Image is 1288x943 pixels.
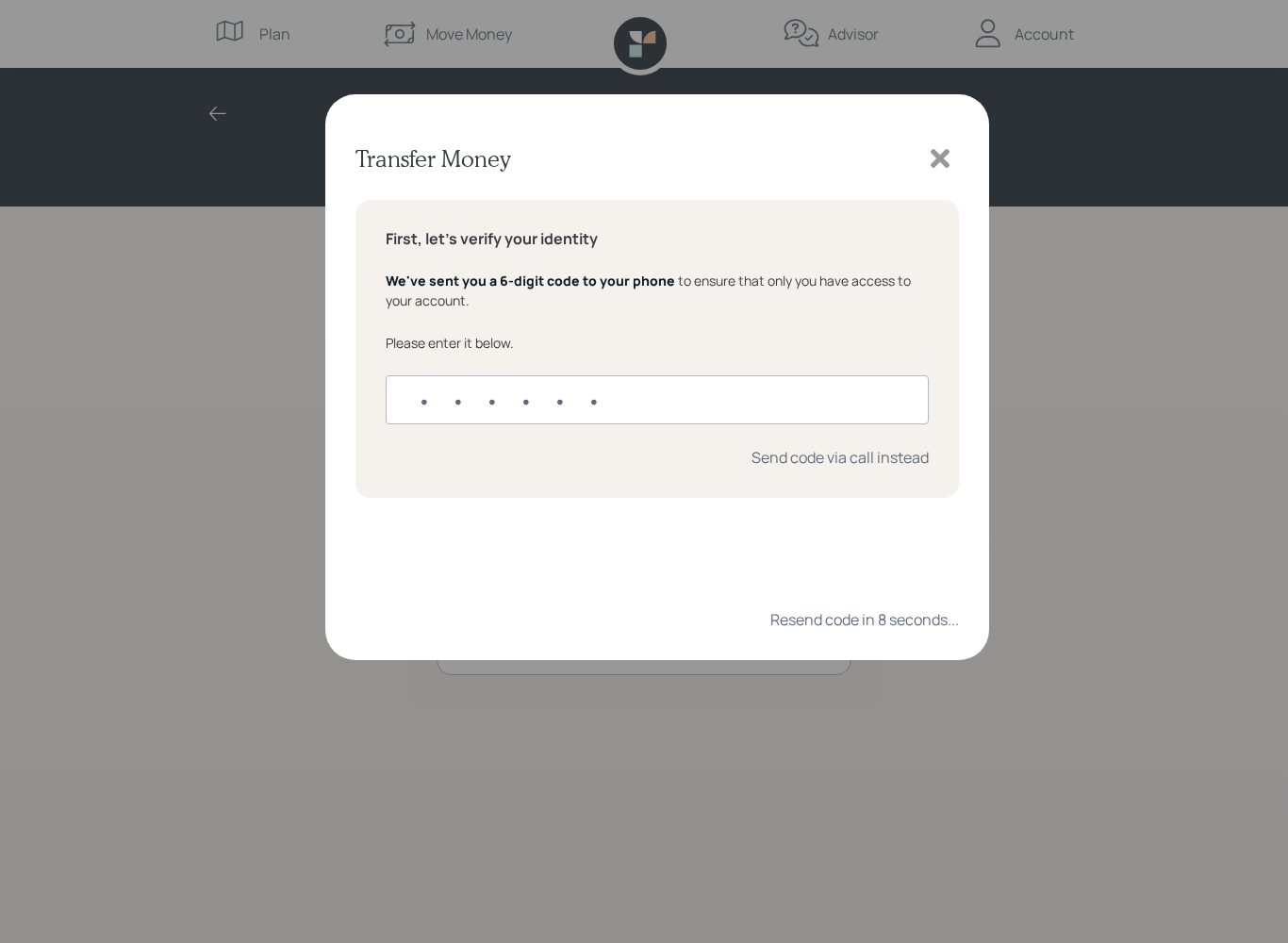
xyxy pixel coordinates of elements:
[386,272,675,290] span: We've sent you a 6-digit code to your phone
[386,271,929,310] div: to ensure that only you have access to your account.
[770,609,959,630] div: Resend code in 8 seconds...
[355,145,510,173] h3: Transfer Money
[386,375,929,424] input: ••••••
[386,333,929,353] div: Please enter it below.
[386,230,929,248] h5: First, let's verify your identity
[751,447,929,468] div: Send code via call instead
